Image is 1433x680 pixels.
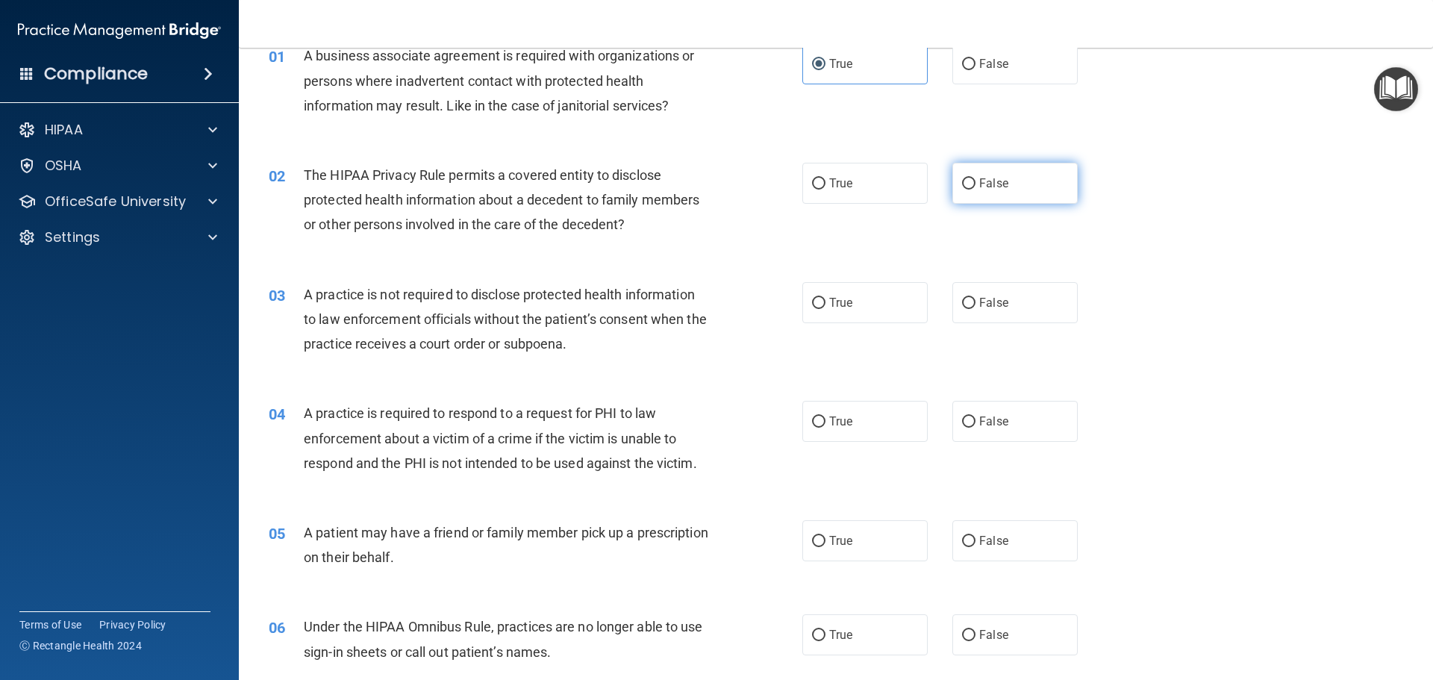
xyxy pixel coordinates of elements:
[45,121,83,139] p: HIPAA
[812,178,825,190] input: True
[812,298,825,309] input: True
[962,178,975,190] input: False
[812,59,825,70] input: True
[304,619,703,659] span: Under the HIPAA Omnibus Rule, practices are no longer able to use sign-in sheets or call out pati...
[979,176,1008,190] span: False
[1374,67,1418,111] button: Open Resource Center
[269,405,285,423] span: 04
[962,417,975,428] input: False
[18,16,221,46] img: PMB logo
[304,48,694,113] span: A business associate agreement is required with organizations or persons where inadvertent contac...
[812,536,825,547] input: True
[269,167,285,185] span: 02
[812,630,825,641] input: True
[962,630,975,641] input: False
[18,157,217,175] a: OSHA
[962,59,975,70] input: False
[269,48,285,66] span: 01
[18,121,217,139] a: HIPAA
[829,628,852,642] span: True
[18,193,217,210] a: OfficeSafe University
[19,638,142,653] span: Ⓒ Rectangle Health 2024
[979,628,1008,642] span: False
[962,536,975,547] input: False
[829,534,852,548] span: True
[269,619,285,637] span: 06
[979,534,1008,548] span: False
[829,57,852,71] span: True
[304,167,699,232] span: The HIPAA Privacy Rule permits a covered entity to disclose protected health information about a ...
[45,228,100,246] p: Settings
[829,176,852,190] span: True
[44,63,148,84] h4: Compliance
[269,525,285,543] span: 05
[829,296,852,310] span: True
[812,417,825,428] input: True
[304,287,707,352] span: A practice is not required to disclose protected health information to law enforcement officials ...
[45,157,82,175] p: OSHA
[304,525,708,565] span: A patient may have a friend or family member pick up a prescription on their behalf.
[979,57,1008,71] span: False
[979,414,1008,428] span: False
[304,405,697,470] span: A practice is required to respond to a request for PHI to law enforcement about a victim of a cri...
[979,296,1008,310] span: False
[962,298,975,309] input: False
[829,414,852,428] span: True
[45,193,186,210] p: OfficeSafe University
[99,617,166,632] a: Privacy Policy
[269,287,285,305] span: 03
[18,228,217,246] a: Settings
[19,617,81,632] a: Terms of Use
